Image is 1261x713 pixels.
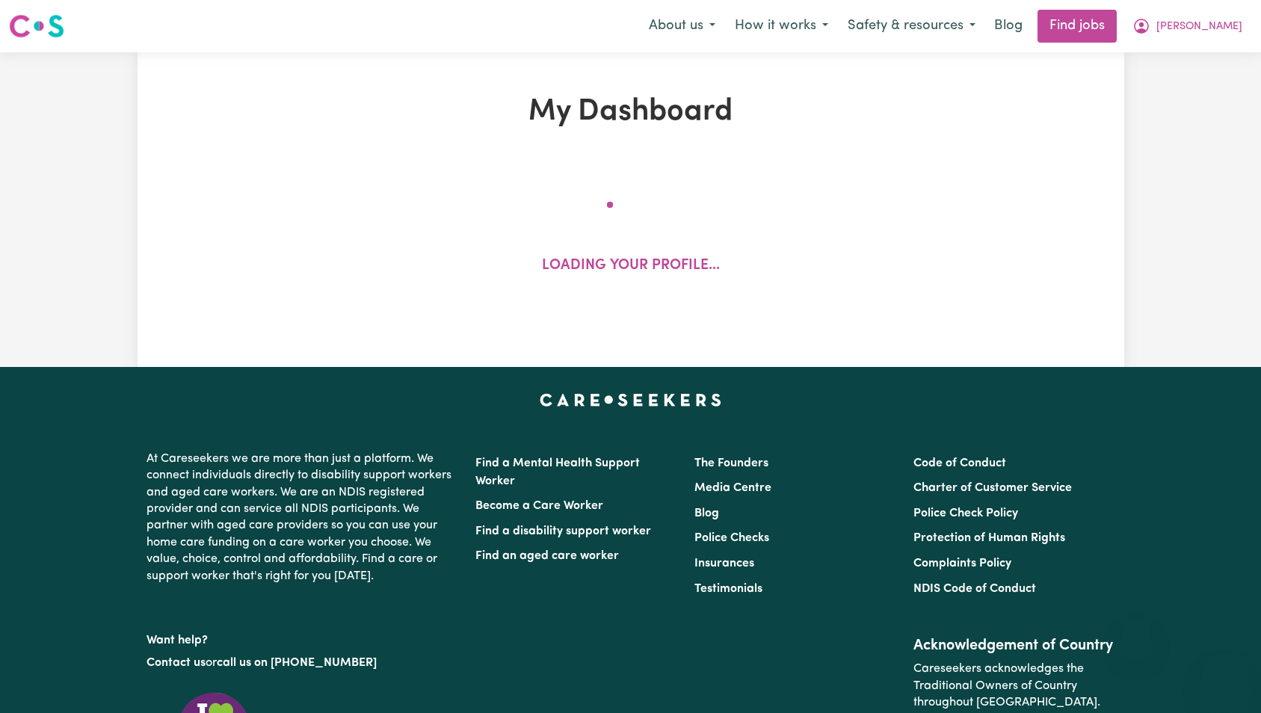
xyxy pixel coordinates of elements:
[1123,10,1252,42] button: My Account
[542,256,720,277] p: Loading your profile...
[540,394,721,406] a: Careseekers home page
[1038,10,1117,43] a: Find jobs
[913,457,1006,469] a: Code of Conduct
[694,482,771,494] a: Media Centre
[838,10,985,42] button: Safety & resources
[913,507,1018,519] a: Police Check Policy
[147,657,206,669] a: Contact us
[147,626,457,649] p: Want help?
[913,532,1065,544] a: Protection of Human Rights
[913,583,1036,595] a: NDIS Code of Conduct
[475,550,619,562] a: Find an aged care worker
[694,457,768,469] a: The Founders
[694,558,754,570] a: Insurances
[9,9,64,43] a: Careseekers logo
[725,10,838,42] button: How it works
[913,482,1072,494] a: Charter of Customer Service
[1201,653,1249,701] iframe: Button to launch messaging window
[147,445,457,590] p: At Careseekers we are more than just a platform. We connect individuals directly to disability su...
[694,583,762,595] a: Testimonials
[1156,19,1242,35] span: [PERSON_NAME]
[217,657,377,669] a: call us on [PHONE_NUMBER]
[913,637,1114,655] h2: Acknowledgement of Country
[475,500,603,512] a: Become a Care Worker
[694,532,769,544] a: Police Checks
[985,10,1032,43] a: Blog
[147,649,457,677] p: or
[475,457,640,487] a: Find a Mental Health Support Worker
[311,94,951,130] h1: My Dashboard
[639,10,725,42] button: About us
[694,507,719,519] a: Blog
[1121,617,1151,647] iframe: Close message
[913,558,1011,570] a: Complaints Policy
[475,525,651,537] a: Find a disability support worker
[9,13,64,40] img: Careseekers logo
